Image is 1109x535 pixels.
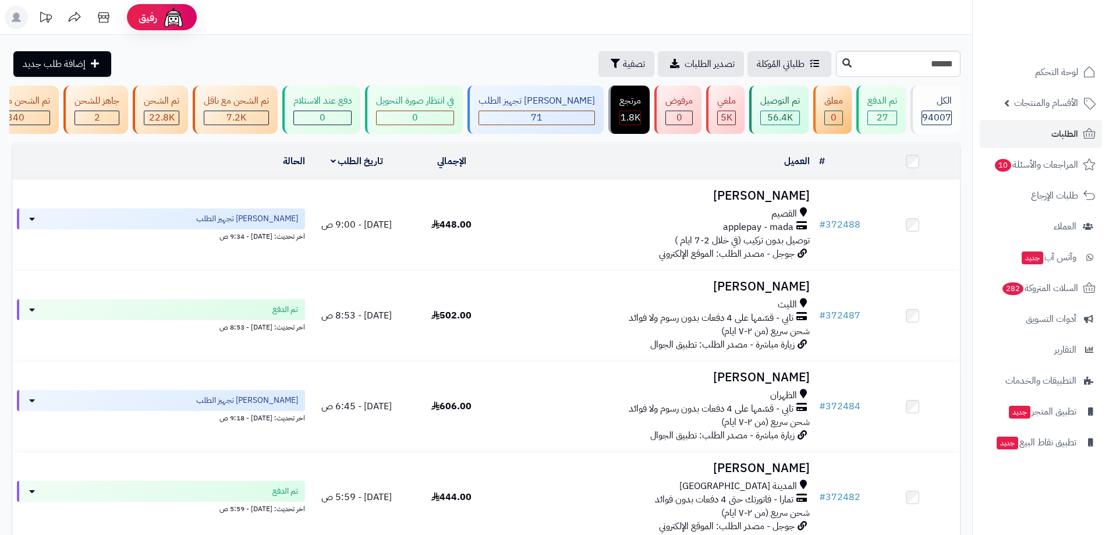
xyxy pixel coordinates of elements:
[922,111,951,125] span: 94007
[980,336,1102,364] a: التقارير
[196,395,298,406] span: [PERSON_NAME] تجهيز الطلب
[877,111,888,125] span: 27
[623,57,645,71] span: تصفية
[675,233,810,247] span: توصيل بدون تركيب (في خلال 2-7 ايام )
[659,247,795,261] span: جوجل - مصدر الطلب: الموقع الإلكتروني
[320,111,325,125] span: 0
[504,371,810,384] h3: [PERSON_NAME]
[321,490,392,504] span: [DATE] - 5:59 ص
[718,111,735,125] div: 4954
[23,57,86,71] span: إضافة طلب جديد
[620,111,640,125] div: 1801
[280,86,363,134] a: دفع عند الاستلام 0
[1054,342,1076,358] span: التقارير
[1008,403,1076,420] span: تطبيق المتجر
[196,213,298,225] span: [PERSON_NAME] تجهيز الطلب
[771,207,797,221] span: القصيم
[980,274,1102,302] a: السلات المتروكة282
[831,111,837,125] span: 0
[17,502,305,514] div: اخر تحديث: [DATE] - 5:59 ص
[650,338,795,352] span: زيارة مباشرة - مصدر الطلب: تطبيق الجوال
[204,94,269,108] div: تم الشحن مع ناقل
[1054,218,1076,235] span: العملاء
[598,51,654,77] button: تصفية
[980,151,1102,179] a: المراجعات والأسئلة10
[321,309,392,323] span: [DATE] - 8:53 ص
[1051,126,1078,142] span: الطلبات
[504,189,810,203] h3: [PERSON_NAME]
[431,218,472,232] span: 448.00
[997,437,1018,449] span: جديد
[1002,282,1023,295] span: 282
[704,86,747,134] a: ملغي 5K
[819,218,825,232] span: #
[17,411,305,423] div: اخر تحديث: [DATE] - 9:18 ص
[1005,373,1076,389] span: التطبيقات والخدمات
[1021,249,1076,265] span: وآتس آب
[721,506,810,520] span: شحن سريع (من ٢-٧ ايام)
[757,57,805,71] span: طلباتي المُوكلة
[321,399,392,413] span: [DATE] - 6:45 ص
[331,154,384,168] a: تاريخ الطلب
[272,304,298,316] span: تم الدفع
[980,58,1102,86] a: لوحة التحكم
[666,111,692,125] div: 0
[479,111,594,125] div: 71
[867,94,897,108] div: تم الدفع
[825,111,842,125] div: 0
[94,111,100,125] span: 2
[922,94,952,108] div: الكل
[1022,251,1043,264] span: جديد
[819,399,860,413] a: #372484
[1009,406,1030,419] span: جديد
[531,111,543,125] span: 71
[293,94,352,108] div: دفع عند الاستلام
[824,94,843,108] div: معلق
[377,111,453,125] div: 0
[980,243,1102,271] a: وآتس آبجديد
[412,111,418,125] span: 0
[431,309,472,323] span: 502.00
[1014,95,1078,111] span: الأقسام والمنتجات
[1001,280,1078,296] span: السلات المتروكة
[479,94,595,108] div: [PERSON_NAME] تجهيز الطلب
[747,51,831,77] a: طلباتي المُوكلة
[629,402,793,416] span: تابي - قسّمها على 4 دفعات بدون رسوم ولا فوائد
[658,51,744,77] a: تصدير الطلبات
[13,51,111,77] a: إضافة طلب جديد
[226,111,246,125] span: 7.2K
[504,462,810,475] h3: [PERSON_NAME]
[606,86,652,134] a: مرتجع 1.8K
[980,398,1102,426] a: تطبيق المتجرجديد
[7,111,24,125] span: 340
[723,221,793,234] span: applepay - mada
[819,490,825,504] span: #
[504,280,810,293] h3: [PERSON_NAME]
[61,86,130,134] a: جاهز للشحن 2
[465,86,606,134] a: [PERSON_NAME] تجهيز الطلب 71
[31,6,60,32] a: تحديثات المنصة
[980,428,1102,456] a: تطبيق نقاط البيعجديد
[272,486,298,497] span: تم الدفع
[770,389,797,402] span: الظهران
[139,10,157,24] span: رفيق
[629,311,793,325] span: تابي - قسّمها على 4 دفعات بدون رسوم ولا فوائد
[1026,311,1076,327] span: أدوات التسويق
[819,154,825,168] a: #
[908,86,963,134] a: الكل94007
[819,218,860,232] a: #372488
[980,212,1102,240] a: العملاء
[819,309,825,323] span: #
[650,428,795,442] span: زيارة مباشرة - مصدر الطلب: تطبيق الجوال
[619,94,641,108] div: مرتجع
[721,111,732,125] span: 5K
[1031,187,1078,204] span: طلبات الإرجاع
[363,86,465,134] a: في انتظار صورة التحويل 0
[717,94,736,108] div: ملغي
[679,480,797,493] span: المدينة [GEOGRAPHIC_DATA]
[75,94,119,108] div: جاهز للشحن
[761,111,799,125] div: 56423
[144,94,179,108] div: تم الشحن
[980,367,1102,395] a: التطبيقات والخدمات
[665,94,693,108] div: مرفوض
